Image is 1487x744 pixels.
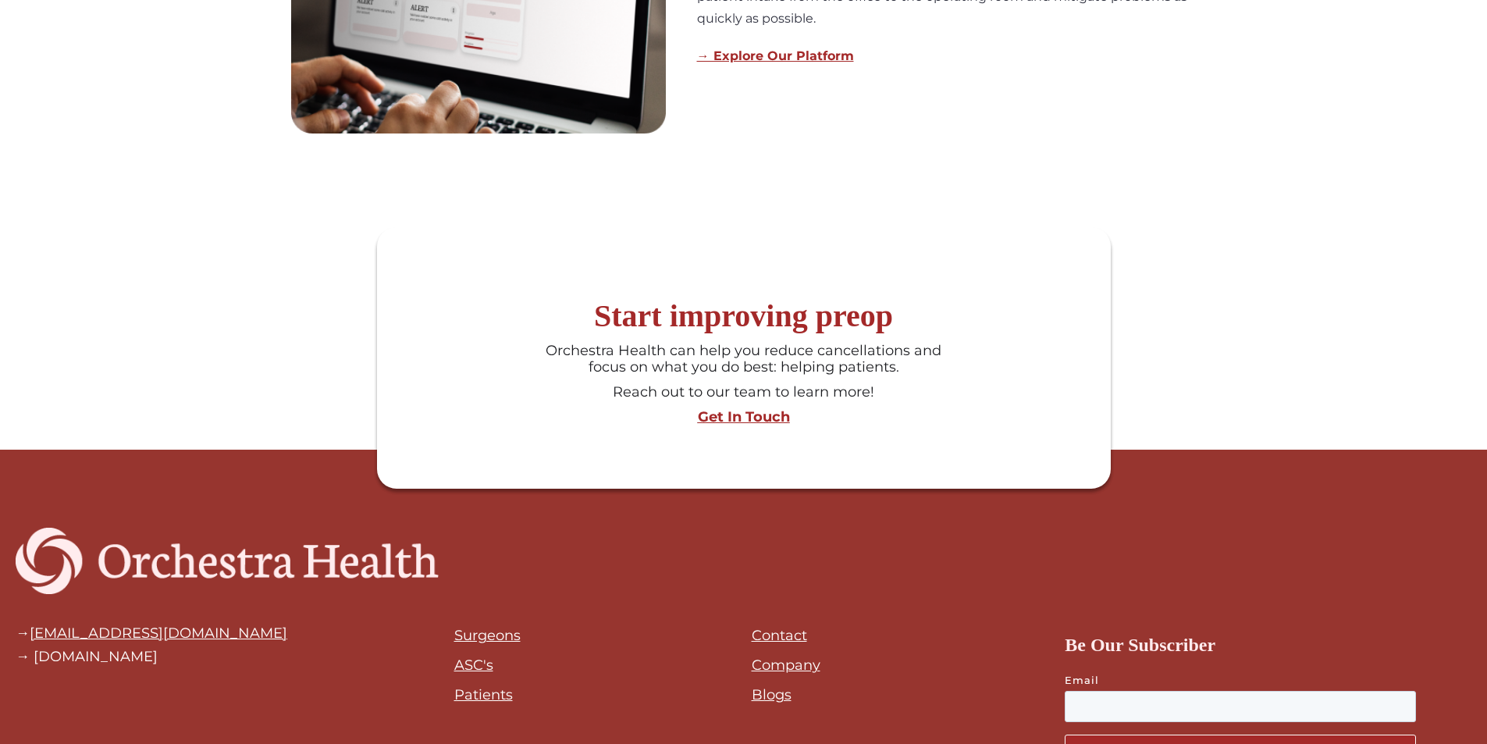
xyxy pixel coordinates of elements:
[1065,630,1455,660] h4: Be Our Subscriber
[30,625,287,642] a: [EMAIL_ADDRESS][DOMAIN_NAME]
[454,657,493,674] a: ASC's
[752,686,792,703] a: Blogs
[385,297,1103,335] h6: Start improving preop
[1065,672,1455,688] label: Email
[16,649,287,664] div: → [DOMAIN_NAME]
[454,627,521,644] a: Surgeons
[539,343,948,376] div: Orchestra Health can help you reduce cancellations and focus on what you do best: helping patients.
[16,625,287,641] div: →
[385,409,1103,426] a: Get In Touch
[697,48,854,63] a: → Explore Our Platform
[752,657,820,674] a: Company
[752,627,807,644] a: Contact
[539,384,948,401] div: Reach out to our team to learn more!
[454,686,513,703] a: Patients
